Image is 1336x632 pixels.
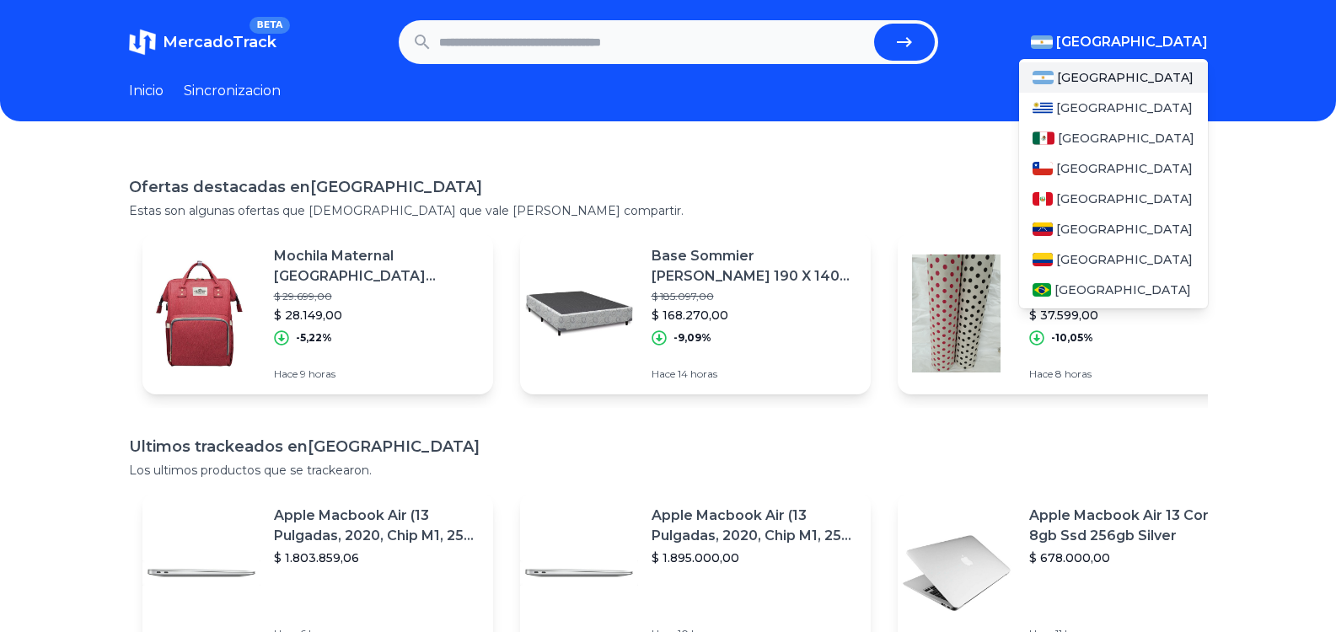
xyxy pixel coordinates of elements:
[1031,35,1053,49] img: Argentina
[1033,222,1053,236] img: Venezuela
[274,290,480,303] p: $ 29.699,00
[898,254,1016,372] img: Featured image
[1033,162,1053,175] img: Chile
[129,175,1208,199] h1: Ofertas destacadas en [GEOGRAPHIC_DATA]
[1019,62,1208,93] a: Argentina[GEOGRAPHIC_DATA]
[520,233,871,394] a: Featured imageBase Sommier [PERSON_NAME] 190 X 140 Medida 2 Plazas$ 185.097,00$ 168.270,00-9,09%H...
[1056,99,1193,116] span: [GEOGRAPHIC_DATA]
[1019,184,1208,214] a: Peru[GEOGRAPHIC_DATA]
[1031,32,1208,52] button: [GEOGRAPHIC_DATA]
[1019,93,1208,123] a: Uruguay[GEOGRAPHIC_DATA]
[1029,506,1235,546] p: Apple Macbook Air 13 Core I5 8gb Ssd 256gb Silver
[1019,214,1208,244] a: Venezuela[GEOGRAPHIC_DATA]
[1054,281,1191,298] span: [GEOGRAPHIC_DATA]
[296,331,332,345] p: -5,22%
[1019,123,1208,153] a: Mexico[GEOGRAPHIC_DATA]
[652,549,857,566] p: $ 1.895.000,00
[274,307,480,324] p: $ 28.149,00
[142,233,493,394] a: Featured imageMochila Maternal [GEOGRAPHIC_DATA] Colores Unisex Envio$ 29.699,00$ 28.149,00-5,22%...
[1056,32,1208,52] span: [GEOGRAPHIC_DATA]
[1057,69,1194,86] span: [GEOGRAPHIC_DATA]
[673,331,711,345] p: -9,09%
[129,462,1208,479] p: Los ultimos productos que se trackearon.
[520,254,638,372] img: Featured image
[163,33,276,51] span: MercadoTrack
[1033,71,1054,84] img: Argentina
[129,202,1208,219] p: Estas son algunas ofertas que [DEMOGRAPHIC_DATA] que vale [PERSON_NAME] compartir.
[1019,244,1208,275] a: Colombia[GEOGRAPHIC_DATA]
[274,246,480,287] p: Mochila Maternal [GEOGRAPHIC_DATA] Colores Unisex Envio
[1033,101,1053,115] img: Uruguay
[1056,160,1193,177] span: [GEOGRAPHIC_DATA]
[1033,131,1054,145] img: Mexico
[652,307,857,324] p: $ 168.270,00
[1051,331,1093,345] p: -10,05%
[1056,251,1193,268] span: [GEOGRAPHIC_DATA]
[142,514,260,632] img: Featured image
[129,29,156,56] img: MercadoTrack
[520,514,638,632] img: Featured image
[274,506,480,546] p: Apple Macbook Air (13 Pulgadas, 2020, Chip M1, 256 Gb De Ssd, 8 Gb De Ram) - Plata
[1058,130,1194,147] span: [GEOGRAPHIC_DATA]
[129,29,276,56] a: MercadoTrackBETA
[274,549,480,566] p: $ 1.803.859,06
[652,246,857,287] p: Base Sommier [PERSON_NAME] 190 X 140 Medida 2 Plazas
[1029,307,1235,324] p: $ 37.599,00
[1033,192,1053,206] img: Peru
[898,514,1016,632] img: Featured image
[274,367,480,381] p: Hace 9 horas
[1033,283,1052,297] img: Brasil
[1056,190,1193,207] span: [GEOGRAPHIC_DATA]
[1056,221,1193,238] span: [GEOGRAPHIC_DATA]
[898,233,1248,394] a: Featured image[PERSON_NAME] Fantasia Regalo X 60 Cm + 100 Moños$ 41.800,00$ 37.599,00-10,05%Hace ...
[652,506,857,546] p: Apple Macbook Air (13 Pulgadas, 2020, Chip M1, 256 Gb De Ssd, 8 Gb De Ram) - Plata
[129,435,1208,458] h1: Ultimos trackeados en [GEOGRAPHIC_DATA]
[1019,275,1208,305] a: Brasil[GEOGRAPHIC_DATA]
[249,17,289,34] span: BETA
[652,290,857,303] p: $ 185.097,00
[652,367,857,381] p: Hace 14 horas
[1019,153,1208,184] a: Chile[GEOGRAPHIC_DATA]
[129,81,164,101] a: Inicio
[1029,367,1235,381] p: Hace 8 horas
[142,254,260,372] img: Featured image
[184,81,281,101] a: Sincronizacion
[1033,253,1053,266] img: Colombia
[1029,549,1235,566] p: $ 678.000,00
